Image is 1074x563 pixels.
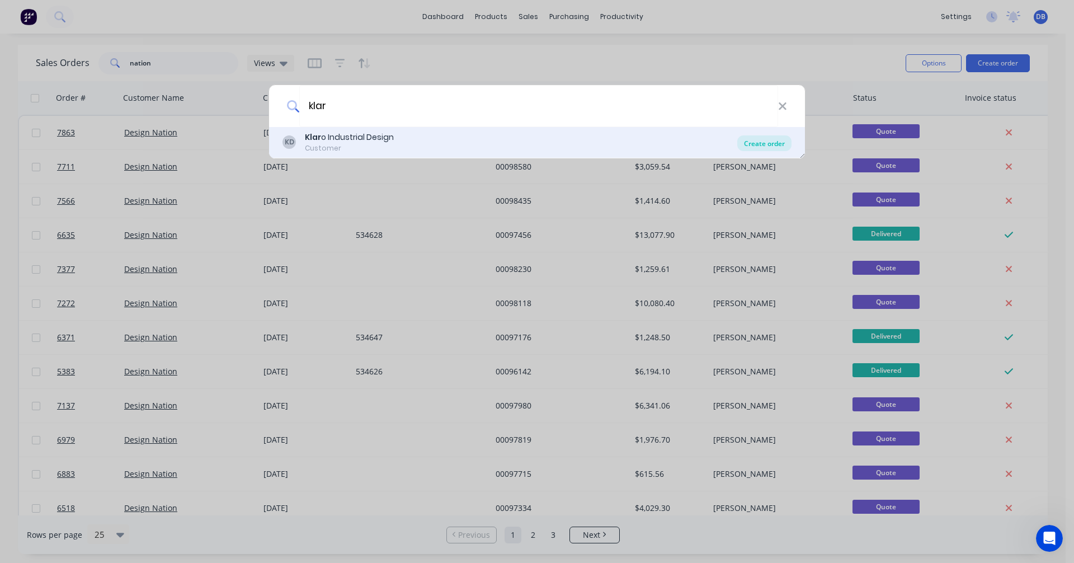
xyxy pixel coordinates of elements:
div: Create order [737,135,792,151]
div: o Industrial Design [305,132,394,143]
input: Enter a customer name to create a new order... [299,85,778,127]
div: Customer [305,143,394,153]
b: Klar [305,132,321,143]
iframe: Intercom live chat [1036,525,1063,552]
div: KD [282,135,296,149]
